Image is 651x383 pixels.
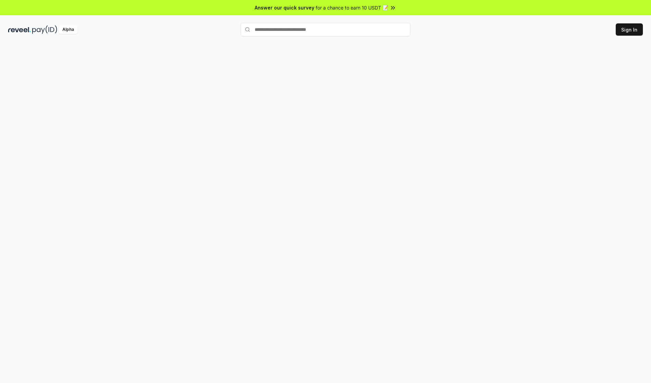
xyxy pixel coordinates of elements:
img: pay_id [32,25,57,34]
span: Answer our quick survey [255,4,314,11]
img: reveel_dark [8,25,31,34]
button: Sign In [616,23,643,36]
span: for a chance to earn 10 USDT 📝 [316,4,388,11]
div: Alpha [59,25,78,34]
